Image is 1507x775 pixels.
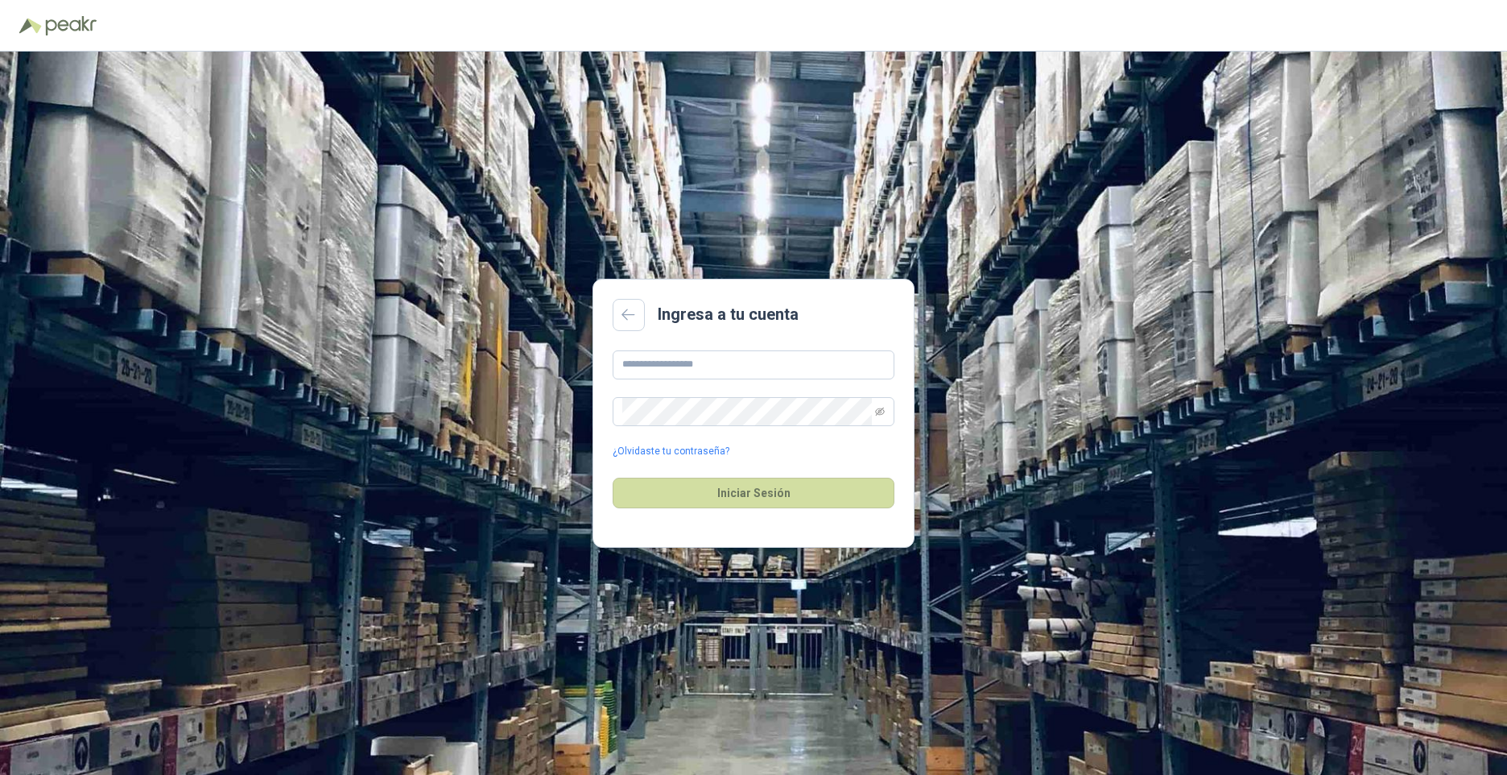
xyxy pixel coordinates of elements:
a: ¿Olvidaste tu contraseña? [613,444,729,459]
h2: Ingresa a tu cuenta [658,302,799,327]
span: eye-invisible [875,407,885,417]
img: Logo [19,18,42,34]
button: Iniciar Sesión [613,478,894,508]
img: Peakr [45,16,97,35]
